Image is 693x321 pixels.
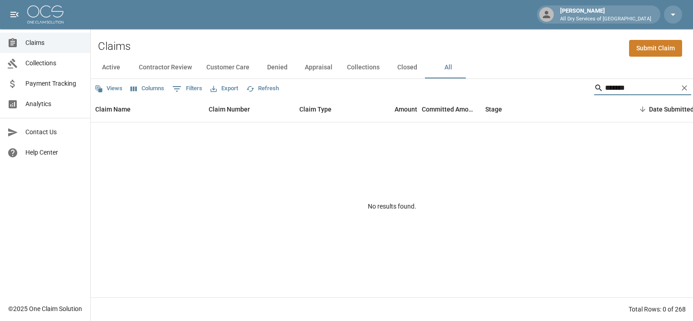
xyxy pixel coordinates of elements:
div: Amount [363,97,422,122]
button: Views [93,82,125,96]
p: All Dry Services of [GEOGRAPHIC_DATA] [560,15,651,23]
img: ocs-logo-white-transparent.png [27,5,63,24]
div: Claim Name [91,97,204,122]
button: Closed [387,57,428,78]
div: Total Rows: 0 of 268 [629,305,686,314]
span: Help Center [25,148,83,157]
div: No results found. [91,122,693,291]
button: All [428,57,469,78]
span: Contact Us [25,127,83,137]
div: © 2025 One Claim Solution [8,304,82,313]
button: Export [208,82,240,96]
div: Claim Name [95,97,131,122]
span: Payment Tracking [25,79,83,88]
div: Committed Amount [422,97,476,122]
div: Stage [485,97,502,122]
button: Contractor Review [132,57,199,78]
h2: Claims [98,40,131,53]
div: Claim Type [299,97,332,122]
button: Clear [678,81,691,95]
div: Stage [481,97,617,122]
button: Denied [257,57,298,78]
button: Refresh [244,82,281,96]
a: Submit Claim [629,40,682,57]
div: Claim Type [295,97,363,122]
button: Collections [340,57,387,78]
button: Show filters [170,82,205,96]
span: Analytics [25,99,83,109]
span: Claims [25,38,83,48]
div: Amount [395,97,417,122]
button: Active [91,57,132,78]
button: Appraisal [298,57,340,78]
div: Claim Number [209,97,250,122]
button: Customer Care [199,57,257,78]
button: open drawer [5,5,24,24]
div: Claim Number [204,97,295,122]
div: Committed Amount [422,97,481,122]
div: dynamic tabs [91,57,693,78]
div: Search [594,81,691,97]
button: Select columns [128,82,166,96]
button: Sort [636,103,649,116]
span: Collections [25,58,83,68]
div: [PERSON_NAME] [556,6,655,23]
